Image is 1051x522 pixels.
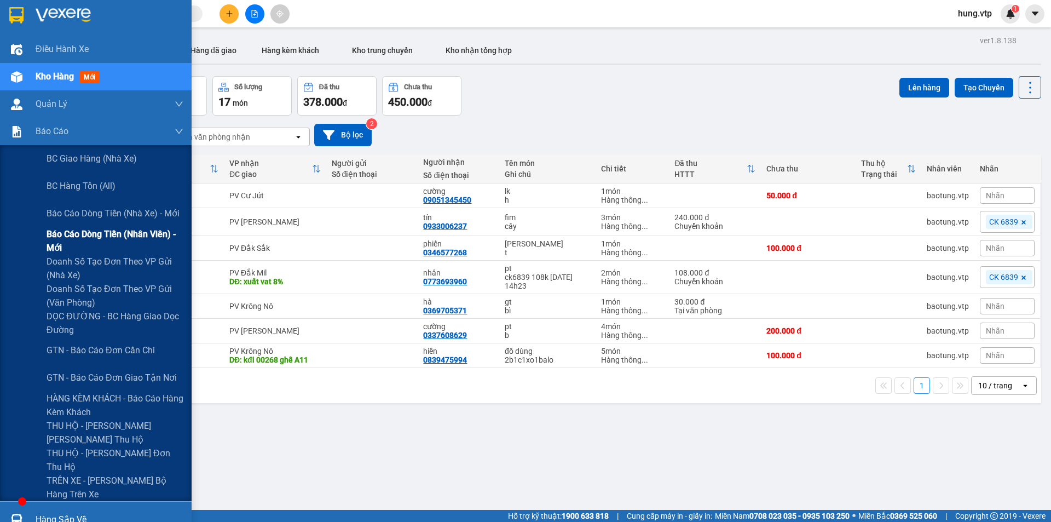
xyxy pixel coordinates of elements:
div: ver 1.8.138 [980,35,1017,47]
div: phiến [423,239,494,248]
span: món [233,99,248,107]
span: 378.000 [303,95,343,108]
span: DỌC ĐƯỜNG - BC hàng giao dọc đường [47,309,183,337]
div: Hàng thông thường [601,306,663,315]
div: đồ dùng [505,347,590,355]
span: aim [276,10,284,18]
div: 5 món [601,347,663,355]
div: Người gửi [332,159,413,168]
th: Toggle SortBy [224,154,326,183]
div: baotung.vtp [927,351,969,360]
span: Báo cáo dòng tiền (nhà xe) - mới [47,206,180,220]
img: warehouse-icon [11,71,22,83]
span: CK 6839 [989,217,1018,227]
span: plus [226,10,233,18]
div: Tại văn phòng [674,306,755,315]
div: baotung.vtp [927,217,969,226]
div: Hàng thông thường [601,248,663,257]
div: ck6839 108k 15/8 14h23 [505,273,590,290]
span: CK 6839 [989,272,1018,282]
div: Số lượng [234,83,262,91]
div: Trạng thái [861,170,907,179]
div: 2b1c1xo1balo [505,355,590,364]
svg: open [1021,381,1030,390]
div: 4 món [601,322,663,331]
div: Ghi chú [505,170,590,179]
div: 0369705371 [423,306,467,315]
div: 200.000 đ [766,326,850,335]
span: | [945,510,947,522]
span: đ [343,99,347,107]
span: copyright [990,512,998,520]
div: Chuyển khoản [674,222,755,231]
div: Thu hộ [861,159,907,168]
div: ĐC giao [229,170,312,179]
strong: 1900 633 818 [562,512,609,520]
div: baotung.vtp [927,273,969,282]
div: Tên món [505,159,590,168]
div: nhân [423,268,494,277]
div: Người nhận [423,158,494,167]
div: DĐ: kđi 00268 ghế A11 [229,355,321,364]
span: ⚪️ [852,514,856,518]
span: Miền Bắc [858,510,937,522]
div: pt [505,322,590,331]
span: Kho trung chuyển [352,46,413,55]
span: 1 [1013,5,1017,13]
span: GTN - Báo cáo đơn cần chi [47,343,155,357]
div: Nhân viên [927,164,969,173]
span: | [617,510,619,522]
div: Chưa thu [766,164,850,173]
button: Số lượng17món [212,76,292,116]
button: Tạo Chuyến [955,78,1013,97]
div: h [505,196,590,204]
div: Hàng thông thường [601,277,663,286]
div: PV Đắk Sắk [229,244,321,253]
div: hiền [423,347,494,355]
div: 2 món [601,268,663,277]
div: tín [423,213,494,222]
svg: open [294,133,303,141]
div: PV Krông Nô [229,302,321,311]
div: Số điện thoại [332,170,413,179]
button: plus [220,4,239,24]
span: HÀNG KÈM KHÁCH - Báo cáo hàng kèm khách [47,392,183,419]
div: Hàng thông thường [601,222,663,231]
div: 3 món [601,213,663,222]
div: 30.000 đ [674,297,755,306]
span: BC hàng tồn (all) [47,179,116,193]
button: file-add [245,4,264,24]
div: 0337608629 [423,331,467,340]
span: Cung cấp máy in - giấy in: [627,510,712,522]
div: Chi tiết [601,164,663,173]
span: Hỗ trợ kỹ thuật: [508,510,609,522]
div: PV Đắk Mil [229,268,321,277]
div: 0346577268 [423,248,467,257]
div: cây [505,222,590,231]
span: Kho nhận tổng hợp [446,46,512,55]
span: Nhãn [986,191,1004,200]
div: PV Krông Nô [229,347,321,355]
div: fim [505,213,590,222]
div: 0839475994 [423,355,467,364]
span: Hàng kèm khách [262,46,319,55]
div: 1 món [601,239,663,248]
span: down [175,100,183,108]
span: ... [642,306,648,315]
div: Số điện thoại [423,171,494,180]
span: ... [642,248,648,257]
span: Nhãn [986,351,1004,360]
button: Chưa thu450.000đ [382,76,461,116]
div: DĐ: xuất vat 8% [229,277,321,286]
button: caret-down [1025,4,1044,24]
div: 100.000 đ [766,244,850,253]
sup: 1 [1012,5,1019,13]
div: lk [505,187,590,196]
span: Điều hành xe [36,42,89,56]
span: THU HỘ - [PERSON_NAME] [PERSON_NAME] thu hộ [47,419,183,446]
span: ... [642,331,648,340]
th: Toggle SortBy [856,154,921,183]
button: Đã thu378.000đ [297,76,377,116]
div: Chưa thu [404,83,432,91]
img: solution-icon [11,126,22,137]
